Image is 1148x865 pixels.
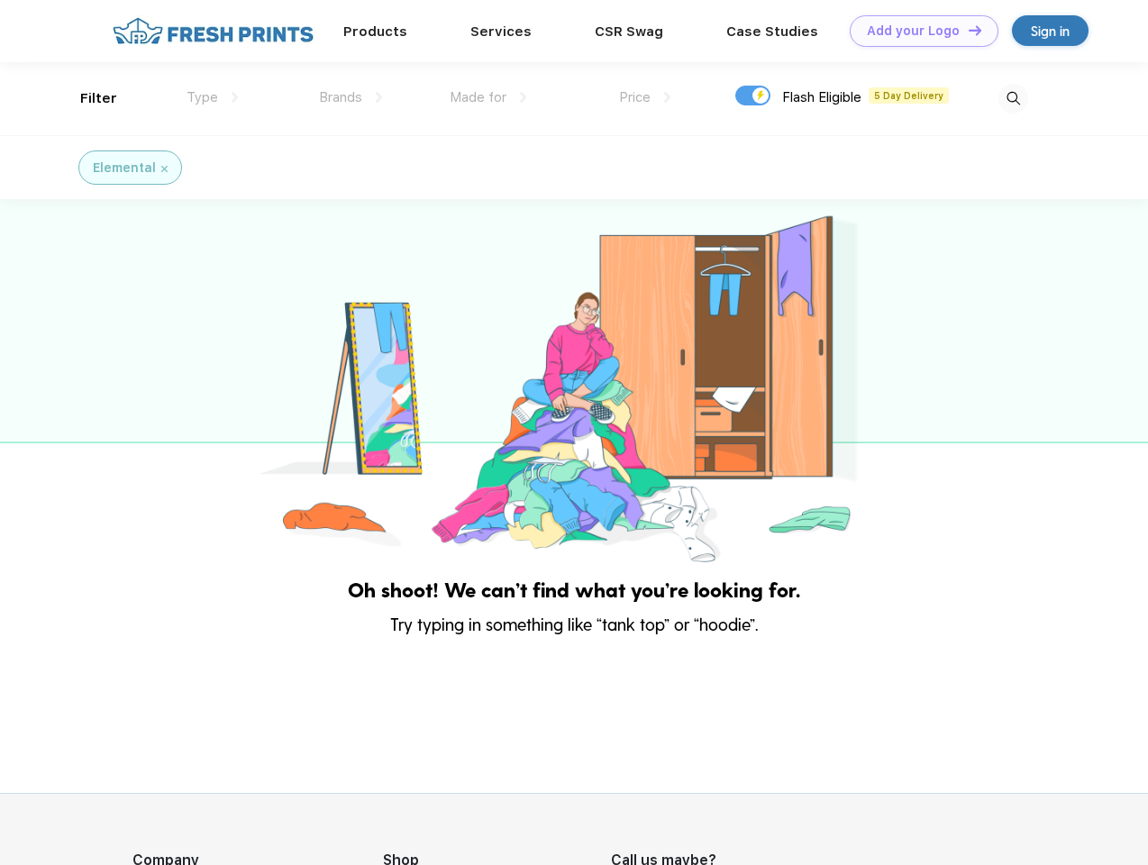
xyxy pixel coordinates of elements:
span: Price [619,89,651,105]
span: Type [187,89,218,105]
img: fo%20logo%202.webp [107,15,319,47]
img: desktop_search.svg [998,84,1028,114]
div: Filter [80,88,117,109]
a: Services [470,23,532,40]
div: Elemental [93,159,156,178]
span: Flash Eligible [782,89,861,105]
div: Sign in [1031,21,1070,41]
span: 5 Day Delivery [869,87,949,104]
div: Add your Logo [867,23,960,39]
a: CSR Swag [595,23,663,40]
img: dropdown.png [520,92,526,103]
img: DT [969,25,981,35]
img: filter_cancel.svg [161,166,168,172]
img: dropdown.png [664,92,670,103]
span: Brands [319,89,362,105]
img: dropdown.png [376,92,382,103]
a: Products [343,23,407,40]
span: Made for [450,89,506,105]
img: dropdown.png [232,92,238,103]
a: Sign in [1012,15,1089,46]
